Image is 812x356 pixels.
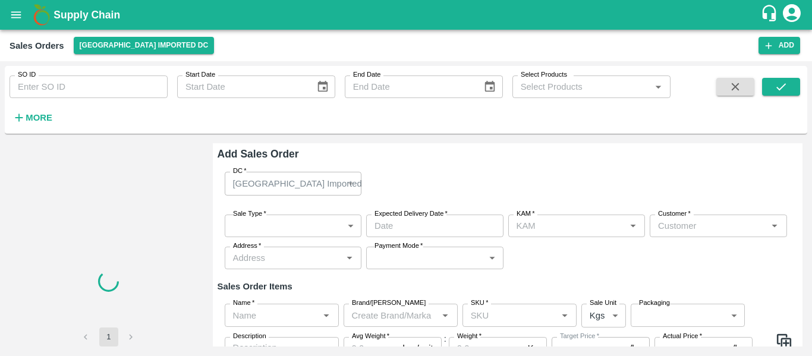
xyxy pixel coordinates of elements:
[512,218,607,234] input: KAM
[311,75,334,98] button: Choose date
[732,342,744,355] p: /kg
[760,4,781,26] div: customer-support
[74,37,215,54] button: Select DC
[366,215,495,237] input: Choose date
[2,1,30,29] button: open drawer
[233,209,266,219] label: Sale Type
[53,9,120,21] b: Supply Chain
[353,70,380,80] label: End Date
[590,298,616,308] label: Sale Unit
[775,332,793,350] img: CloneIcon
[233,332,266,341] label: Description
[177,75,307,98] input: Start Date
[517,209,535,219] label: KAM
[228,307,316,323] input: Name
[639,298,670,308] label: Packaging
[625,218,641,234] button: Open
[352,332,389,341] label: Avg Weight
[590,309,605,322] p: Kgs
[18,70,36,80] label: SO ID
[521,70,567,80] label: Select Products
[10,108,55,128] button: More
[471,298,488,308] label: SKU
[352,298,426,308] label: Brand/[PERSON_NAME]
[557,308,572,323] button: Open
[560,332,599,341] label: Target Price
[630,342,641,355] p: /kg
[759,37,800,54] button: Add
[781,2,802,27] div: account of current user
[319,308,334,323] button: Open
[233,298,254,308] label: Name
[233,166,247,176] label: DC
[650,79,666,94] button: Open
[342,250,357,266] button: Open
[10,75,168,98] input: Enter SO ID
[53,7,760,23] a: Supply Chain
[767,218,782,234] button: Open
[30,3,53,27] img: logo
[438,308,453,323] button: Open
[75,327,143,346] nav: pagination navigation
[663,332,702,341] label: Actual Price
[345,75,474,98] input: End Date
[374,209,448,219] label: Expected Delivery Date
[374,241,423,251] label: Payment Mode
[403,342,433,355] p: kgs/unit
[228,250,339,266] input: Address
[653,218,764,234] input: Customer
[218,146,798,162] h6: Add Sales Order
[10,38,64,53] div: Sales Orders
[658,209,691,219] label: Customer
[99,327,118,346] button: page 1
[457,332,481,341] label: Weight
[516,79,647,94] input: Select Products
[466,307,553,323] input: SKU
[233,177,377,190] p: [GEOGRAPHIC_DATA] Imported DC
[233,241,261,251] label: Address
[479,75,501,98] button: Choose date
[528,342,539,355] p: Kg
[347,307,435,323] input: Create Brand/Marka
[185,70,215,80] label: Start Date
[218,282,292,291] strong: Sales Order Items
[26,113,52,122] strong: More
